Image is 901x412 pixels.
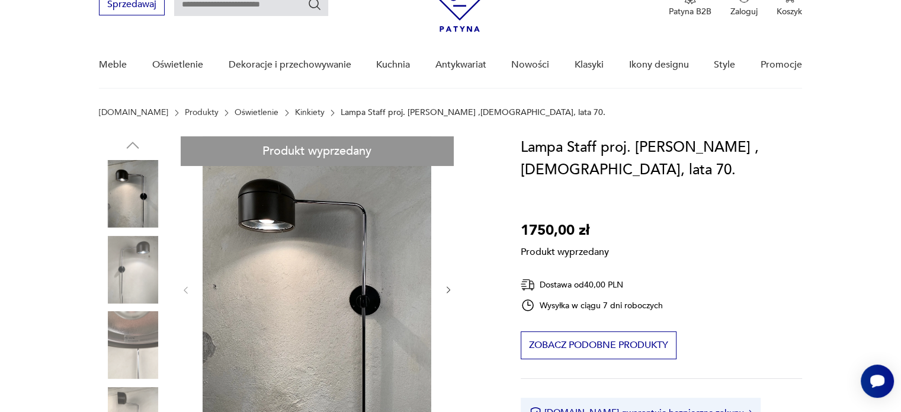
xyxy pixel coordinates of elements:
[152,42,203,88] a: Oświetlenie
[575,42,604,88] a: Klasyki
[861,365,894,398] iframe: Smartsupp widget button
[521,277,663,292] div: Dostawa od 40,00 PLN
[228,42,351,88] a: Dekoracje i przechowywanie
[185,108,219,117] a: Produkty
[714,42,735,88] a: Style
[669,6,711,17] p: Patyna B2B
[521,242,609,258] p: Produkt wyprzedany
[777,6,802,17] p: Koszyk
[521,219,609,242] p: 1750,00 zł
[730,6,758,17] p: Zaloguj
[521,331,676,359] button: Zobacz podobne produkty
[511,42,549,88] a: Nowości
[761,42,802,88] a: Promocje
[629,42,688,88] a: Ikony designu
[99,108,168,117] a: [DOMAIN_NAME]
[435,42,486,88] a: Antykwariat
[99,42,127,88] a: Meble
[376,42,410,88] a: Kuchnia
[99,1,165,9] a: Sprzedawaj
[521,277,535,292] img: Ikona dostawy
[521,298,663,312] div: Wysyłka w ciągu 7 dni roboczych
[521,136,802,181] h1: Lampa Staff proj. [PERSON_NAME] ,[DEMOGRAPHIC_DATA], lata 70.
[341,108,605,117] p: Lampa Staff proj. [PERSON_NAME] ,[DEMOGRAPHIC_DATA], lata 70.
[295,108,325,117] a: Kinkiety
[235,108,278,117] a: Oświetlenie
